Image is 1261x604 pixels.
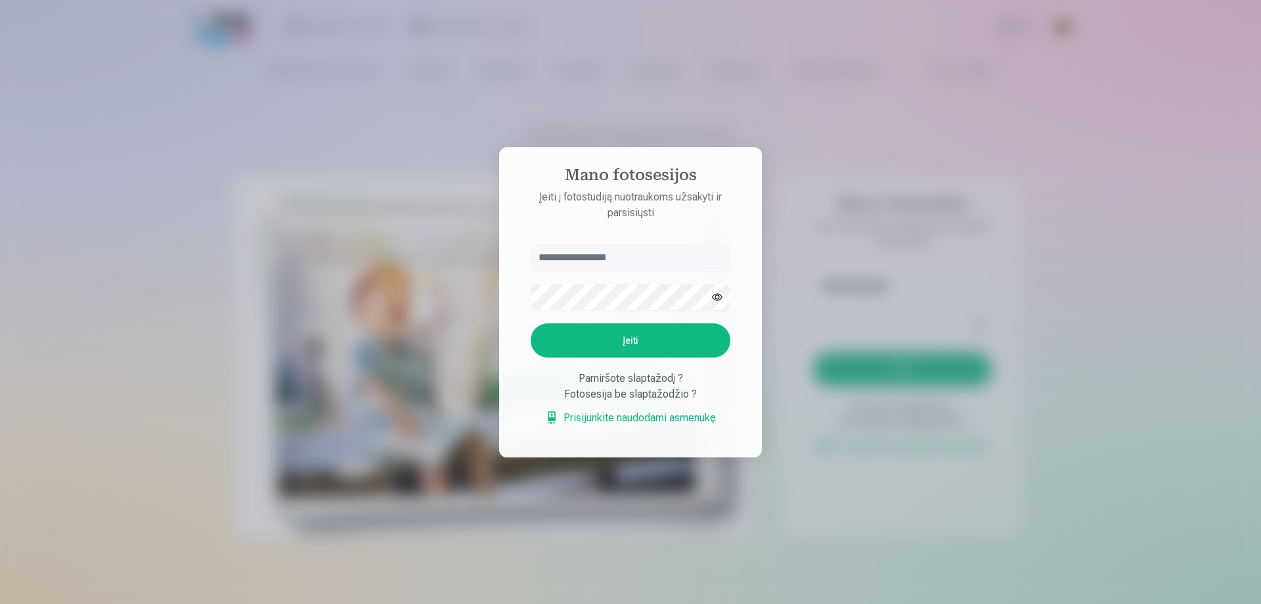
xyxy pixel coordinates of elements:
button: Įeiti [531,323,730,358]
a: Prisijunkite naudodami asmenukę [545,410,716,426]
div: Fotosesija be slaptažodžio ? [531,386,730,402]
h4: Mano fotosesijos [518,166,743,189]
div: Pamiršote slaptažodį ? [531,371,730,386]
p: Įeiti į fotostudiją nuotraukoms užsakyti ir parsisiųsti [518,189,743,221]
